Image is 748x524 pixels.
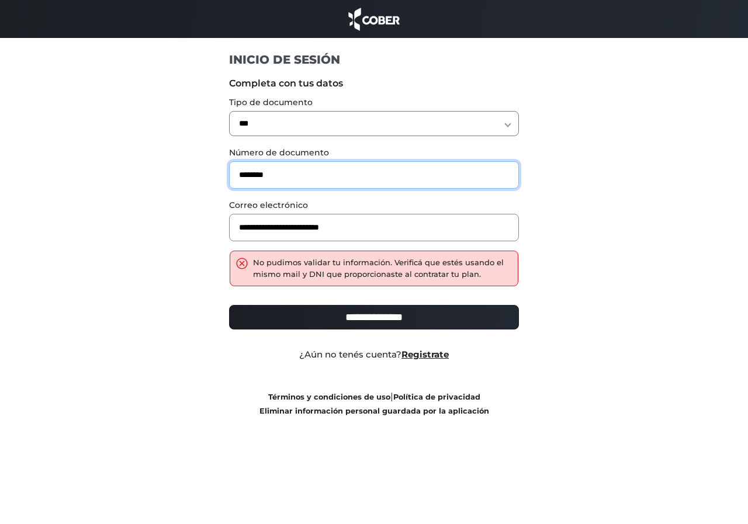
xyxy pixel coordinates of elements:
[229,96,520,109] label: Tipo de documento
[229,52,520,67] h1: INICIO DE SESIÓN
[253,257,512,280] div: No pudimos validar tu información. Verificá que estés usando el mismo mail y DNI que proporcionas...
[220,348,528,362] div: ¿Aún no tenés cuenta?
[229,147,520,159] label: Número de documento
[345,6,403,32] img: cober_marca.png
[229,77,520,91] label: Completa con tus datos
[401,349,449,360] a: Registrate
[268,393,390,401] a: Términos y condiciones de uso
[229,199,520,211] label: Correo electrónico
[259,407,489,415] a: Eliminar información personal guardada por la aplicación
[393,393,480,401] a: Política de privacidad
[220,390,528,418] div: |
